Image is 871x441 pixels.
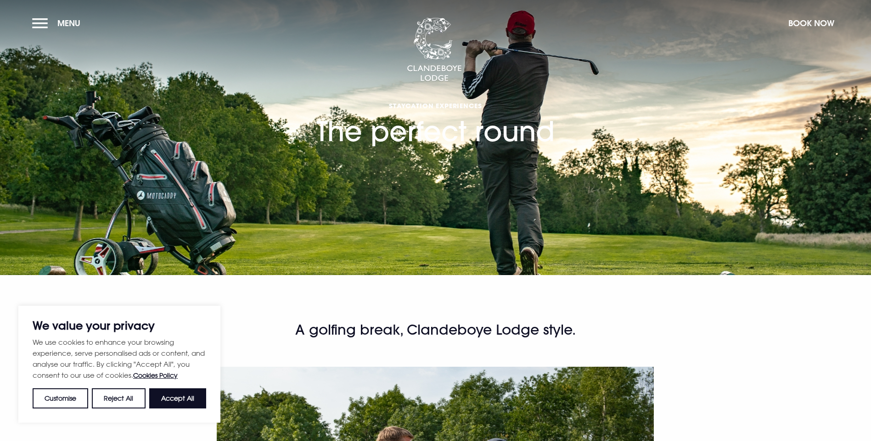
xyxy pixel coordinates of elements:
h2: A golfing break, Clandeboye Lodge style. [217,321,654,339]
button: Menu [32,13,85,33]
h1: The perfect round [316,47,555,148]
div: We value your privacy [18,306,220,423]
button: Reject All [92,388,145,408]
button: Book Now [784,13,839,33]
img: Clandeboye Lodge [407,18,462,82]
a: Cookies Policy [133,371,178,379]
button: Accept All [149,388,206,408]
p: We value your privacy [33,320,206,331]
span: Menu [57,18,80,28]
span: Staycation Experiences [316,101,555,110]
button: Customise [33,388,88,408]
p: We use cookies to enhance your browsing experience, serve personalised ads or content, and analys... [33,336,206,381]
